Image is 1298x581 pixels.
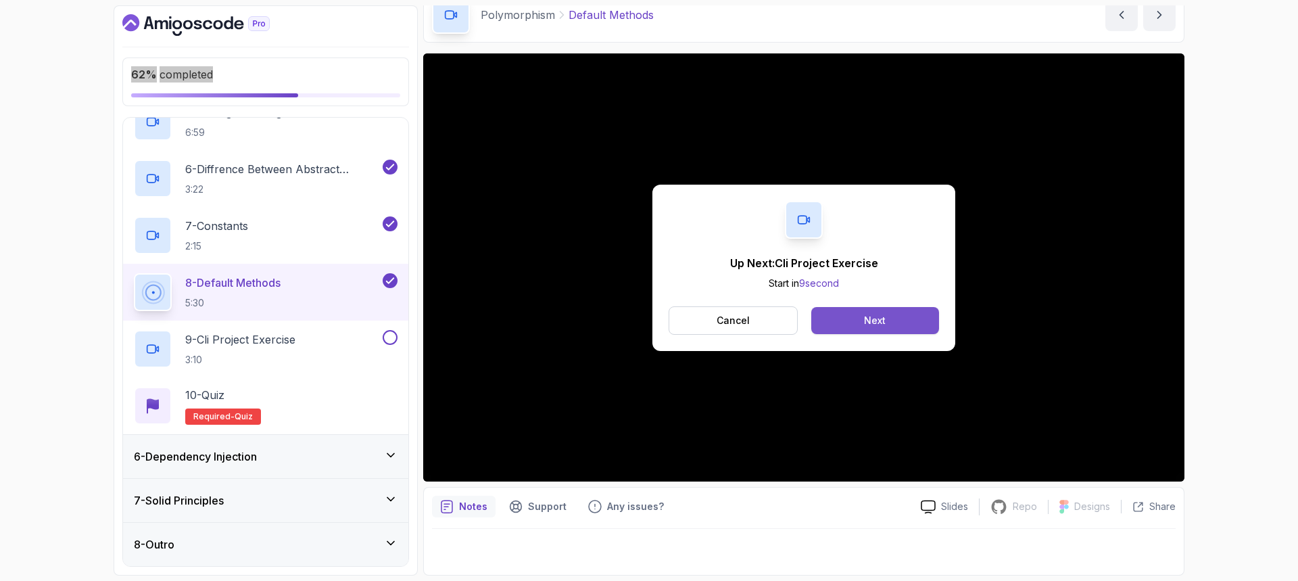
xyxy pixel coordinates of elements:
p: 2:15 [185,239,248,253]
button: Feedback button [580,496,672,517]
p: 3:22 [185,183,380,196]
button: Support button [501,496,575,517]
h3: 7 - Solid Principles [134,492,224,509]
p: Up Next: Cli Project Exercise [730,255,878,271]
p: Slides [941,500,968,513]
span: completed [131,68,213,81]
button: 8-Default Methods5:30 [134,273,398,311]
button: 5-Putting It All Together6:59 [134,103,398,141]
button: 10-QuizRequired-quiz [134,387,398,425]
button: 8-Outro [123,523,408,566]
button: Next [811,307,939,334]
a: Dashboard [122,14,301,36]
button: notes button [432,496,496,517]
p: Support [528,500,567,513]
p: Default Methods [569,7,654,23]
button: Cancel [669,306,798,335]
p: 10 - Quiz [185,387,224,403]
p: Cancel [717,314,750,327]
p: 3:10 [185,353,295,367]
button: 7-Constants2:15 [134,216,398,254]
p: Notes [459,500,487,513]
p: Start in [730,277,878,290]
p: 6:59 [185,126,309,139]
p: Polymorphism [481,7,555,23]
button: 6-Diffrence Between Abstract Classes And Interfaces3:22 [134,160,398,197]
p: Repo [1013,500,1037,513]
button: 9-Cli Project Exercise3:10 [134,330,398,368]
a: Slides [910,500,979,514]
span: 9 second [799,277,839,289]
p: 7 - Constants [185,218,248,234]
p: Any issues? [607,500,664,513]
button: 7-Solid Principles [123,479,408,522]
p: 8 - Default Methods [185,275,281,291]
p: Share [1149,500,1176,513]
div: Next [864,314,886,327]
span: quiz [235,411,253,422]
span: 62 % [131,68,157,81]
h3: 8 - Outro [134,536,174,553]
button: Share [1121,500,1176,513]
p: 9 - Cli Project Exercise [185,331,295,348]
p: 5:30 [185,296,281,310]
span: Required- [193,411,235,422]
h3: 6 - Dependency Injection [134,448,257,465]
iframe: 8 - Default Methods [423,53,1184,482]
p: Designs [1074,500,1110,513]
p: 6 - Diffrence Between Abstract Classes And Interfaces [185,161,380,177]
button: 6-Dependency Injection [123,435,408,478]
